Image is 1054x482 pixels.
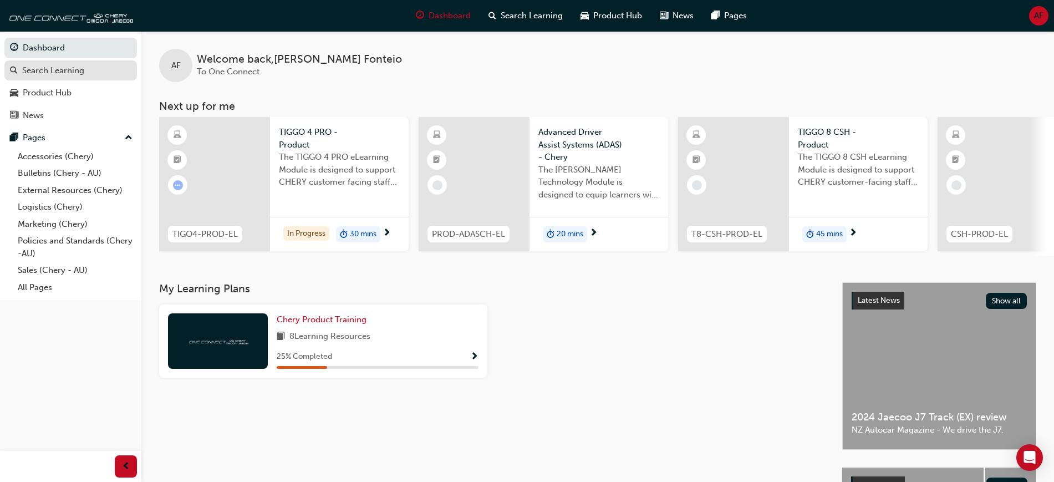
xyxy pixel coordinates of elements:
a: news-iconNews [651,4,702,27]
span: Search Learning [501,9,563,22]
div: Product Hub [23,87,72,99]
span: learningResourceType_ELEARNING-icon [433,128,441,143]
span: To One Connect [197,67,259,77]
div: In Progress [283,226,329,241]
span: 25 % Completed [277,351,332,363]
div: News [23,109,44,122]
img: oneconnect [187,336,248,346]
span: learningRecordVerb_NONE-icon [951,180,961,190]
a: Latest NewsShow all [852,292,1027,310]
a: Marketing (Chery) [13,216,137,233]
a: Accessories (Chery) [13,148,137,165]
span: duration-icon [340,227,348,242]
span: booktick-icon [693,153,700,168]
span: Advanced Driver Assist Systems (ADAS) - Chery [538,126,659,164]
a: search-iconSearch Learning [480,4,572,27]
span: TIGO4-PROD-EL [172,228,238,241]
a: All Pages [13,279,137,296]
span: Dashboard [429,9,471,22]
span: prev-icon [122,460,130,474]
span: pages-icon [711,9,720,23]
span: CSH-PROD-EL [951,228,1008,241]
a: Product Hub [4,83,137,103]
a: Logistics (Chery) [13,199,137,216]
a: T8-CSH-PROD-ELTIGGO 8 CSH - ProductThe TIGGO 8 CSH eLearning Module is designed to support CHERY ... [678,117,928,251]
a: pages-iconPages [702,4,756,27]
button: DashboardSearch LearningProduct HubNews [4,35,137,128]
span: pages-icon [10,133,18,143]
a: Latest NewsShow all2024 Jaecoo J7 Track (EX) reviewNZ Autocar Magazine - We drive the J7. [842,282,1036,450]
span: news-icon [10,111,18,121]
button: Show all [986,293,1027,309]
span: learningResourceType_ELEARNING-icon [693,128,700,143]
span: AF [1034,9,1043,22]
h3: Next up for me [141,100,1054,113]
span: 2024 Jaecoo J7 Track (EX) review [852,411,1027,424]
img: oneconnect [6,4,133,27]
span: news-icon [660,9,668,23]
a: Sales (Chery - AU) [13,262,137,279]
span: guage-icon [416,9,424,23]
span: booktick-icon [433,153,441,168]
span: The TIGGO 8 CSH eLearning Module is designed to support CHERY customer-facing staff with the prod... [798,151,919,189]
a: guage-iconDashboard [407,4,480,27]
a: External Resources (Chery) [13,182,137,199]
span: learningRecordVerb_NONE-icon [432,180,442,190]
span: search-icon [488,9,496,23]
span: AF [171,59,181,72]
span: guage-icon [10,43,18,53]
a: TIGO4-PROD-ELTIGGO 4 PRO - ProductThe TIGGO 4 PRO eLearning Module is designed to support CHERY c... [159,117,409,251]
button: AF [1029,6,1048,26]
span: car-icon [10,88,18,98]
span: The [PERSON_NAME] Technology Module is designed to equip learners with essential knowledge about ... [538,164,659,201]
span: next-icon [589,229,598,239]
a: Chery Product Training [277,313,371,326]
span: Pages [724,9,747,22]
a: Bulletins (Chery - AU) [13,165,137,182]
div: Open Intercom Messenger [1016,444,1043,471]
span: Product Hub [593,9,642,22]
span: Welcome back , [PERSON_NAME] Fonteio [197,53,402,66]
a: PROD-ADASCH-ELAdvanced Driver Assist Systems (ADAS) - CheryThe [PERSON_NAME] Technology Module is... [419,117,668,251]
span: search-icon [10,66,18,76]
span: 30 mins [350,228,376,241]
span: Chery Product Training [277,314,366,324]
span: Latest News [858,296,900,305]
button: Pages [4,128,137,148]
span: TIGGO 8 CSH - Product [798,126,919,151]
span: car-icon [581,9,589,23]
span: learningRecordVerb_ATTEMPT-icon [173,180,183,190]
span: T8-CSH-PROD-EL [691,228,762,241]
a: Policies and Standards (Chery -AU) [13,232,137,262]
span: 45 mins [816,228,843,241]
button: Show Progress [470,350,478,364]
span: up-icon [125,131,133,145]
a: Search Learning [4,60,137,81]
span: learningRecordVerb_NONE-icon [692,180,702,190]
span: learningResourceType_ELEARNING-icon [174,128,181,143]
a: car-iconProduct Hub [572,4,651,27]
span: 20 mins [557,228,583,241]
span: next-icon [383,229,391,239]
span: booktick-icon [174,153,181,168]
span: NZ Autocar Magazine - We drive the J7. [852,424,1027,437]
span: next-icon [849,229,857,239]
span: PROD-ADASCH-EL [432,228,505,241]
a: News [4,105,137,126]
span: duration-icon [547,227,554,242]
span: Show Progress [470,352,478,362]
span: News [673,9,694,22]
span: booktick-icon [952,153,960,168]
a: Dashboard [4,38,137,58]
span: The TIGGO 4 PRO eLearning Module is designed to support CHERY customer facing staff with the prod... [279,151,400,189]
span: learningResourceType_ELEARNING-icon [952,128,960,143]
span: 8 Learning Resources [289,330,370,344]
span: duration-icon [806,227,814,242]
span: book-icon [277,330,285,344]
div: Search Learning [22,64,84,77]
div: Pages [23,131,45,144]
h3: My Learning Plans [159,282,824,295]
span: TIGGO 4 PRO - Product [279,126,400,151]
